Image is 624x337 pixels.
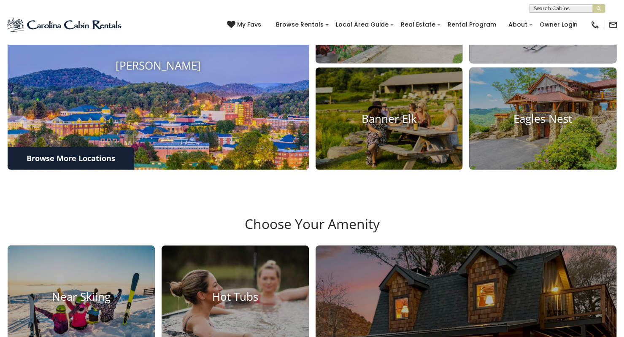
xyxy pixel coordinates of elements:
[162,290,309,303] h4: Hot Tubs
[332,18,393,31] a: Local Area Guide
[535,18,582,31] a: Owner Login
[8,59,309,72] h4: [PERSON_NAME]
[608,20,618,30] img: mail-regular-black.png
[6,16,123,33] img: Blue-2.png
[443,18,500,31] a: Rental Program
[397,18,440,31] a: Real Estate
[316,112,463,125] h4: Banner Elk
[504,18,532,31] a: About
[8,147,134,170] a: Browse More Locations
[469,112,616,125] h4: Eagles Nest
[272,18,328,31] a: Browse Rentals
[469,67,616,170] a: Eagles Nest
[227,20,263,30] a: My Favs
[590,20,600,30] img: phone-regular-black.png
[316,67,463,170] a: Banner Elk
[6,216,618,245] h3: Choose Your Amenity
[237,20,261,29] span: My Favs
[8,290,155,303] h4: Near Skiing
